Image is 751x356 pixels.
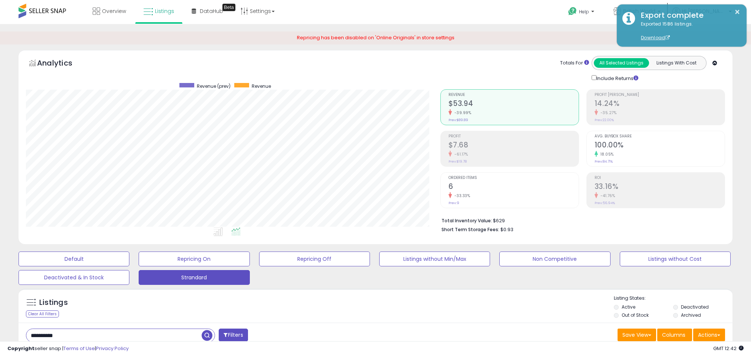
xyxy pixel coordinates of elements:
[693,329,725,341] button: Actions
[598,110,617,116] small: -35.27%
[595,118,614,122] small: Prev: 22.00%
[7,345,34,352] strong: Copyright
[449,93,579,97] span: Revenue
[598,152,614,157] small: 18.05%
[560,60,589,67] div: Totals For
[622,312,649,318] label: Out of Stock
[222,4,235,11] div: Tooltip anchor
[197,83,231,89] span: Revenue (prev)
[662,331,685,339] span: Columns
[641,34,670,41] a: Download
[649,58,704,68] button: Listings With Cost
[449,176,579,180] span: Ordered Items
[734,7,740,17] button: ×
[449,134,579,139] span: Profit
[568,7,577,16] i: Get Help
[139,270,249,285] button: Strandard
[297,34,454,41] span: Repricing has been disabled on 'Online Originals' in store settings
[595,99,725,109] h2: 14.24%
[449,118,468,122] small: Prev: $89.89
[452,152,468,157] small: -61.17%
[139,252,249,266] button: Repricing On
[63,345,95,352] a: Terms of Use
[595,182,725,192] h2: 33.16%
[452,110,472,116] small: -39.99%
[500,226,513,233] span: $0.93
[449,99,579,109] h2: $53.94
[657,329,692,341] button: Columns
[579,9,589,15] span: Help
[441,226,499,233] b: Short Term Storage Fees:
[155,7,174,15] span: Listings
[562,1,602,24] a: Help
[635,21,741,41] div: Exported 1586 listings.
[595,134,725,139] span: Avg. Buybox Share
[449,201,459,205] small: Prev: 9
[252,83,271,89] span: Revenue
[7,345,129,352] div: seller snap | |
[595,201,615,205] small: Prev: 56.94%
[635,10,741,21] div: Export complete
[620,252,731,266] button: Listings without Cost
[586,74,647,82] div: Include Returns
[595,159,613,164] small: Prev: 84.71%
[681,312,701,318] label: Archived
[219,329,248,342] button: Filters
[449,182,579,192] h2: 6
[622,304,635,310] label: Active
[713,345,744,352] span: 2025-10-8 12:42 GMT
[614,295,732,302] p: Listing States:
[441,216,719,224] li: $629
[441,217,492,224] b: Total Inventory Value:
[598,193,615,199] small: -41.76%
[681,304,709,310] label: Deactivated
[26,310,59,317] div: Clear All Filters
[379,252,490,266] button: Listings without Min/Max
[19,252,129,266] button: Default
[595,93,725,97] span: Profit [PERSON_NAME]
[449,141,579,151] h2: $7.68
[595,176,725,180] span: ROI
[102,7,126,15] span: Overview
[259,252,370,266] button: Repricing Off
[200,7,223,15] span: DataHub
[618,329,656,341] button: Save View
[452,193,470,199] small: -33.33%
[449,159,467,164] small: Prev: $19.78
[594,58,649,68] button: All Selected Listings
[37,58,87,70] h5: Analytics
[39,297,68,308] h5: Listings
[19,270,129,285] button: Deactivated & In Stock
[96,345,129,352] a: Privacy Policy
[595,141,725,151] h2: 100.00%
[499,252,610,266] button: Non Competitive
